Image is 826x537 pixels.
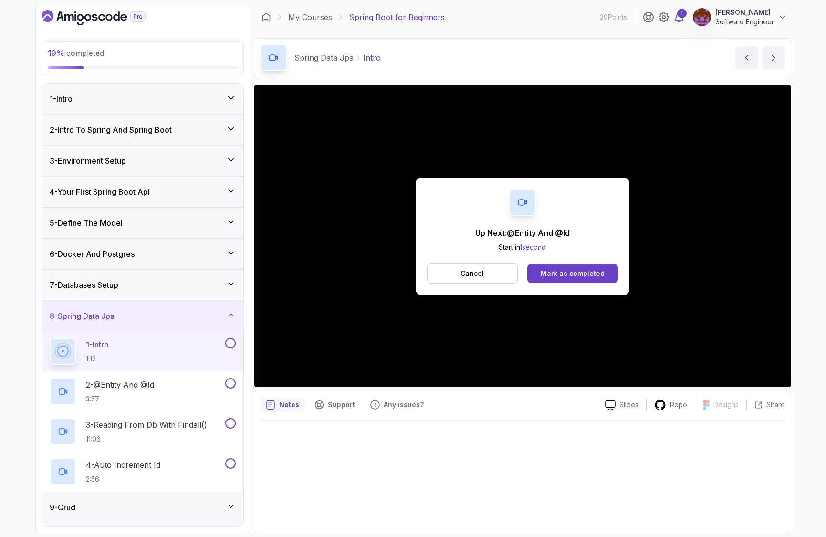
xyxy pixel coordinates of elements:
[50,418,236,445] button: 3-Reading From Db With Findall()11:06
[86,474,160,484] p: 2:56
[86,434,207,444] p: 11:06
[619,400,638,410] p: Slides
[86,419,207,431] p: 3 - Reading From Db With Findall()
[762,46,785,69] button: next content
[279,400,299,410] p: Notes
[328,400,355,410] p: Support
[363,52,381,63] p: Intro
[600,12,627,22] p: 20 Points
[86,459,160,471] p: 4 - Auto Increment Id
[673,11,685,23] a: 1
[50,378,236,405] button: 2-@Entity And @Id3:57
[86,394,154,404] p: 3:57
[254,85,791,387] iframe: 1 - Intro
[677,9,687,18] div: 1
[715,17,774,27] p: Software Engineer
[288,11,332,23] a: My Courses
[42,270,243,300] button: 7-Databases Setup
[48,48,64,58] span: 19 %
[42,492,243,523] button: 9-Crud
[42,177,243,207] button: 4-Your First Spring Boot Api
[50,124,172,136] h3: 2 - Intro To Spring And Spring Boot
[384,400,424,410] p: Any issues?
[294,52,354,63] p: Spring Data Jpa
[50,458,236,485] button: 4-Auto Increment Id2:56
[309,397,361,412] button: Support button
[50,186,150,198] h3: 4 - Your First Spring Boot Api
[50,338,236,365] button: 1-Intro1:12
[42,208,243,238] button: 5-Define The Model
[527,264,617,283] button: Mark as completed
[475,227,570,239] p: Up Next: @Entity And @Id
[42,301,243,331] button: 8-Spring Data Jpa
[42,84,243,114] button: 1-Intro
[715,8,774,17] p: [PERSON_NAME]
[713,400,739,410] p: Designs
[86,379,154,390] p: 2 - @Entity And @Id
[475,242,570,252] p: Start in
[692,8,787,27] button: user profile image[PERSON_NAME]Software Engineer
[50,93,73,105] h3: 1 - Intro
[460,269,484,278] p: Cancel
[766,400,785,410] p: Share
[50,217,123,229] h3: 5 - Define The Model
[746,400,785,410] button: Share
[86,339,109,350] p: 1 - Intro
[50,155,126,167] h3: 3 - Environment Setup
[48,48,104,58] span: completed
[427,263,518,284] button: Cancel
[50,279,118,291] h3: 7 - Databases Setup
[261,12,271,22] a: Dashboard
[42,146,243,176] button: 3-Environment Setup
[260,397,305,412] button: notes button
[86,354,109,364] p: 1:12
[520,243,546,251] span: 1 second
[597,400,646,410] a: Slides
[647,399,695,411] a: Repo
[670,400,687,410] p: Repo
[365,397,429,412] button: Feedback button
[50,310,115,322] h3: 8 - Spring Data Jpa
[50,502,75,513] h3: 9 - Crud
[50,248,135,260] h3: 6 - Docker And Postgres
[42,115,243,145] button: 2-Intro To Spring And Spring Boot
[349,11,445,23] p: Spring Boot for Beginners
[42,239,243,269] button: 6-Docker And Postgres
[735,46,758,69] button: previous content
[42,10,167,25] a: Dashboard
[541,269,605,278] div: Mark as completed
[693,8,711,26] img: user profile image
